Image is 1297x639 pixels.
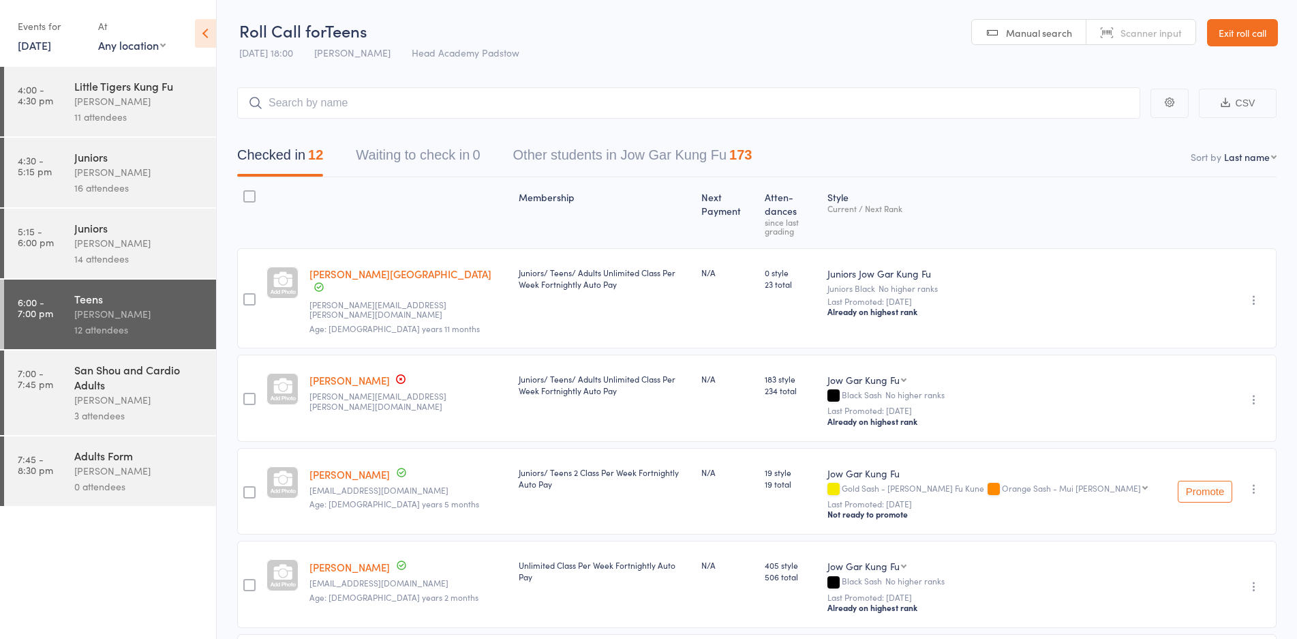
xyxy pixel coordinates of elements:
[74,180,204,196] div: 16 attendees
[765,218,817,235] div: since last grading
[74,362,204,392] div: San Shou and Cardio Adults
[308,147,323,162] div: 12
[4,436,216,506] a: 7:45 -8:30 pmAdults Form[PERSON_NAME]0 attendees
[827,267,1167,280] div: Juniors Jow Gar Kung Fu
[513,140,752,177] button: Other students in Jow Gar Kung Fu173
[4,209,216,278] a: 5:15 -6:00 pmJuniors[PERSON_NAME]14 attendees
[18,38,51,53] a: [DATE]
[519,559,690,582] div: Unlimited Class Per Week Fortnightly Auto Pay
[412,46,519,59] span: Head Academy Padstow
[765,267,817,278] span: 0 style
[74,479,204,494] div: 0 attendees
[309,498,479,509] span: Age: [DEMOGRAPHIC_DATA] years 5 months
[513,183,696,242] div: Membership
[701,559,754,571] div: N/A
[879,282,938,294] span: No higher ranks
[74,109,204,125] div: 11 attendees
[18,297,53,318] time: 6:00 - 7:00 pm
[18,155,52,177] time: 4:30 - 5:15 pm
[827,297,1167,306] small: Last Promoted: [DATE]
[309,578,508,588] small: abcoulton@gmail.com
[1002,484,1141,492] div: Orange Sash - Mui [PERSON_NAME]
[827,576,1167,588] div: Black Sash
[765,478,817,490] span: 19 total
[827,602,1167,613] div: Already on highest rank
[1224,150,1270,164] div: Last name
[325,19,367,42] span: Teens
[74,164,204,180] div: [PERSON_NAME]
[765,373,817,385] span: 183 style
[74,463,204,479] div: [PERSON_NAME]
[701,373,754,385] div: N/A
[827,466,1167,480] div: Jow Gar Kung Fu
[309,373,390,387] a: [PERSON_NAME]
[765,385,817,396] span: 234 total
[309,560,390,574] a: [PERSON_NAME]
[237,140,323,177] button: Checked in12
[765,559,817,571] span: 405 style
[827,390,1167,402] div: Black Sash
[765,571,817,582] span: 506 total
[74,291,204,306] div: Teens
[701,267,754,278] div: N/A
[356,140,480,177] button: Waiting to check in0
[519,466,690,490] div: Juniors/ Teens 2 Class Per Week Fortnightly Auto Pay
[98,15,166,38] div: At
[309,467,390,481] a: [PERSON_NAME]
[74,93,204,109] div: [PERSON_NAME]
[885,389,945,400] span: No higher ranks
[1178,481,1232,503] button: Promote
[74,149,204,164] div: Juniors
[309,300,508,320] small: bartolo.stafford@gmail.com
[1207,19,1278,46] a: Exit roll call
[827,499,1167,509] small: Last Promoted: [DATE]
[1006,26,1072,40] span: Manual search
[765,278,817,290] span: 23 total
[827,509,1167,520] div: Not ready to promote
[1191,150,1221,164] label: Sort by
[4,67,216,136] a: 4:00 -4:30 pmLittle Tigers Kung Fu[PERSON_NAME]11 attendees
[1199,89,1277,118] button: CSV
[519,267,690,290] div: Juniors/ Teens/ Adults Unlimited Class Per Week Fortnightly Auto Pay
[74,251,204,267] div: 14 attendees
[696,183,759,242] div: Next Payment
[18,15,85,38] div: Events for
[519,373,690,396] div: Juniors/ Teens/ Adults Unlimited Class Per Week Fortnightly Auto Pay
[18,226,54,248] time: 5:15 - 6:00 pm
[74,220,204,235] div: Juniors
[18,84,53,106] time: 4:00 - 4:30 pm
[4,138,216,207] a: 4:30 -5:15 pmJuniors[PERSON_NAME]16 attendees
[74,322,204,338] div: 12 attendees
[74,78,204,93] div: Little Tigers Kung Fu
[472,147,480,162] div: 0
[765,466,817,478] span: 19 style
[827,484,1167,495] div: Gold Sash - [PERSON_NAME] Fu Kune
[239,19,325,42] span: Roll Call for
[827,284,1167,293] div: Juniors Black
[729,147,752,162] div: 173
[4,280,216,349] a: 6:00 -7:00 pmTeens[PERSON_NAME]12 attendees
[827,373,900,387] div: Jow Gar Kung Fu
[309,486,508,495] small: jeremysbryant@hotmail.com
[4,351,216,435] a: 7:00 -7:45 pmSan Shou and Cardio Adults[PERSON_NAME]3 attendees
[314,46,391,59] span: [PERSON_NAME]
[309,391,508,411] small: bartolo.stafford@gmail.com
[18,454,53,475] time: 7:45 - 8:30 pm
[827,416,1167,427] div: Already on highest rank
[827,406,1167,415] small: Last Promoted: [DATE]
[309,323,480,334] span: Age: [DEMOGRAPHIC_DATA] years 11 months
[18,368,53,389] time: 7:00 - 7:45 pm
[74,306,204,322] div: [PERSON_NAME]
[885,575,945,586] span: No higher ranks
[239,46,293,59] span: [DATE] 18:00
[309,267,491,281] a: [PERSON_NAME][GEOGRAPHIC_DATA]
[309,591,478,603] span: Age: [DEMOGRAPHIC_DATA] years 2 months
[237,87,1140,119] input: Search by name
[827,204,1167,213] div: Current / Next Rank
[98,38,166,53] div: Any location
[822,183,1172,242] div: Style
[74,448,204,463] div: Adults Form
[74,408,204,423] div: 3 attendees
[1120,26,1182,40] span: Scanner input
[827,593,1167,602] small: Last Promoted: [DATE]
